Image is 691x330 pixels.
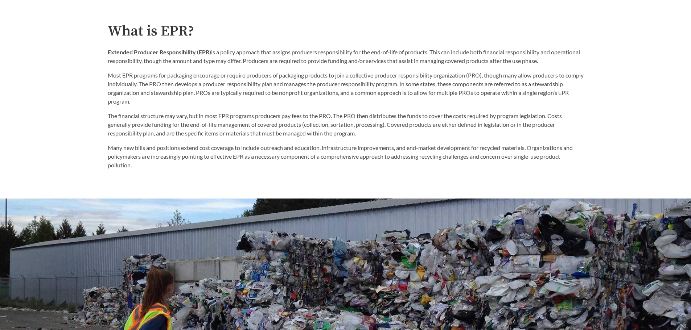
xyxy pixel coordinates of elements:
h2: What is EPR? [108,23,584,39]
p: Many new bills and positions extend cost coverage to include outreach and education, infrastructu... [108,143,584,170]
p: The financial structure may vary, but in most EPR programs producers pay fees to the PRO. The PRO... [108,112,584,138]
p: Most EPR programs for packaging encourage or require producers of packaging products to join a co... [108,71,584,106]
strong: Extended Producer Responsibility (EPR) [108,49,211,55]
p: is a policy approach that assigns producers responsibility for the end-of-life of products. This ... [108,48,584,65]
